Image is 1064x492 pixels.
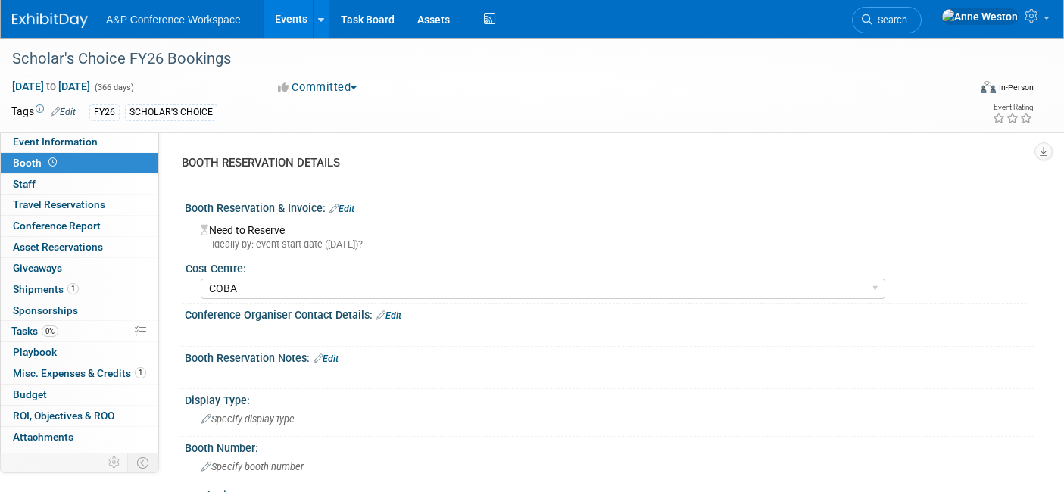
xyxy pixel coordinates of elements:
[44,80,58,92] span: to
[93,83,134,92] span: (366 days)
[1,406,158,426] a: ROI, Objectives & ROO
[273,79,363,95] button: Committed
[125,104,217,120] div: SCHOLAR'S CHOICE
[13,346,57,358] span: Playbook
[376,310,401,321] a: Edit
[185,304,1034,323] div: Conference Organiser Contact Details:
[1,258,158,279] a: Giveaways
[329,204,354,214] a: Edit
[42,325,58,337] span: 0%
[196,219,1022,251] div: Need to Reserve
[13,135,98,148] span: Event Information
[13,178,36,190] span: Staff
[872,14,907,26] span: Search
[11,104,76,121] td: Tags
[13,220,101,232] span: Conference Report
[185,347,1034,366] div: Booth Reservation Notes:
[1,195,158,215] a: Travel Reservations
[13,367,146,379] span: Misc. Expenses & Credits
[13,157,60,169] span: Booth
[314,353,339,364] a: Edit
[1,363,158,384] a: Misc. Expenses & Credits1
[135,367,146,378] span: 1
[45,157,60,168] span: Booth not reserved yet
[1,237,158,257] a: Asset Reservations
[185,437,1034,456] div: Booth Number:
[11,79,91,93] span: [DATE] [DATE]
[1,153,158,173] a: Booth
[852,7,922,33] a: Search
[201,461,304,472] span: Specify booth number
[981,81,996,93] img: Format-Inperson.png
[941,8,1019,25] img: Anne Weston
[1,174,158,195] a: Staff
[101,453,128,472] td: Personalize Event Tab Strip
[13,241,103,253] span: Asset Reservations
[128,453,159,472] td: Toggle Event Tabs
[1,342,158,363] a: Playbook
[992,104,1033,111] div: Event Rating
[13,431,73,443] span: Attachments
[13,198,105,210] span: Travel Reservations
[11,325,58,337] span: Tasks
[12,13,88,28] img: ExhibitDay
[89,104,120,120] div: FY26
[1,279,158,300] a: Shipments1
[1,132,158,152] a: Event Information
[13,283,79,295] span: Shipments
[186,257,1027,276] div: Cost Centre:
[1,321,158,341] a: Tasks0%
[13,262,62,274] span: Giveaways
[998,82,1034,93] div: In-Person
[1,385,158,405] a: Budget
[185,197,1034,216] div: Booth Reservation & Invoice:
[7,45,947,73] div: Scholar's Choice FY26 Bookings
[67,283,79,294] span: 1
[13,304,78,316] span: Sponsorships
[201,238,1022,251] div: Ideally by: event start date ([DATE])?
[51,107,76,117] a: Edit
[182,155,1022,171] div: BOOTH RESERVATION DETAILS
[1,216,158,236] a: Conference Report
[1,447,158,468] a: more
[185,389,1034,408] div: Display Type:
[201,413,295,425] span: Specify display type
[13,409,114,422] span: ROI, Objectives & ROO
[10,451,34,463] span: more
[882,79,1034,101] div: Event Format
[1,427,158,447] a: Attachments
[106,14,241,26] span: A&P Conference Workspace
[13,388,47,400] span: Budget
[1,300,158,321] a: Sponsorships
